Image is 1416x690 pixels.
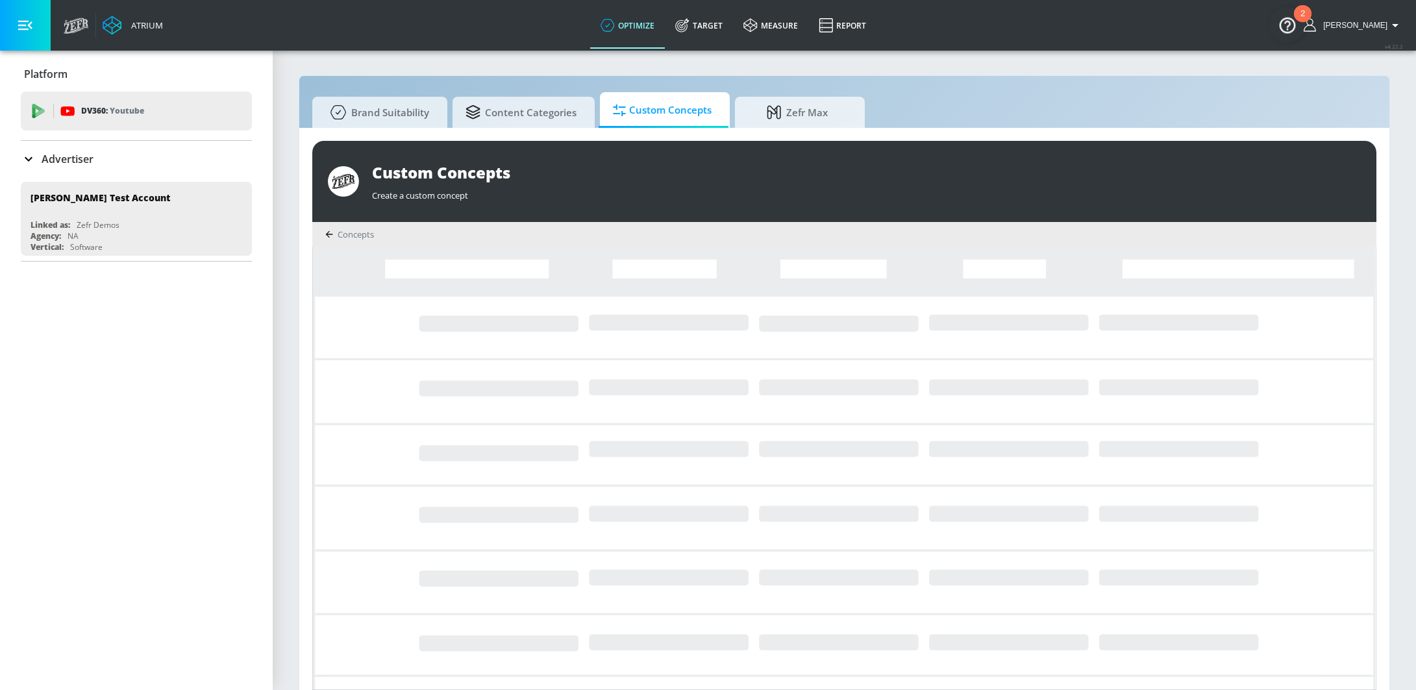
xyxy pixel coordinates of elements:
p: Advertiser [42,152,93,166]
div: Zefr Demos [77,219,119,230]
div: [PERSON_NAME] Test AccountLinked as:Zefr DemosAgency:NAVertical:Software [21,182,252,256]
span: login as: andres.hernandez@zefr.com [1318,21,1387,30]
span: v 4.22.2 [1385,43,1403,50]
a: Atrium [103,16,163,35]
div: Advertiser [21,141,252,177]
div: Create a custom concept [372,183,1361,201]
span: Brand Suitability [325,97,429,128]
div: Concepts [325,228,374,240]
span: Zefr Max [748,97,847,128]
button: [PERSON_NAME] [1304,18,1403,33]
div: [PERSON_NAME] Test Account [31,191,170,204]
div: Custom Concepts [372,162,1361,183]
div: Platform [21,56,252,92]
p: Youtube [110,104,144,117]
div: NA [68,230,79,241]
div: DV360: Youtube [21,92,252,130]
div: Agency: [31,230,61,241]
div: Vertical: [31,241,64,253]
a: Target [665,2,733,49]
span: Concepts [338,228,374,240]
div: Atrium [126,19,163,31]
p: DV360: [81,104,144,118]
p: Platform [24,67,68,81]
div: 2 [1300,14,1305,31]
button: Open Resource Center, 2 new notifications [1269,6,1306,43]
a: measure [733,2,808,49]
a: optimize [590,2,665,49]
div: Software [70,241,103,253]
div: Linked as: [31,219,70,230]
span: Custom Concepts [613,95,712,126]
span: Content Categories [466,97,577,128]
a: Report [808,2,876,49]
